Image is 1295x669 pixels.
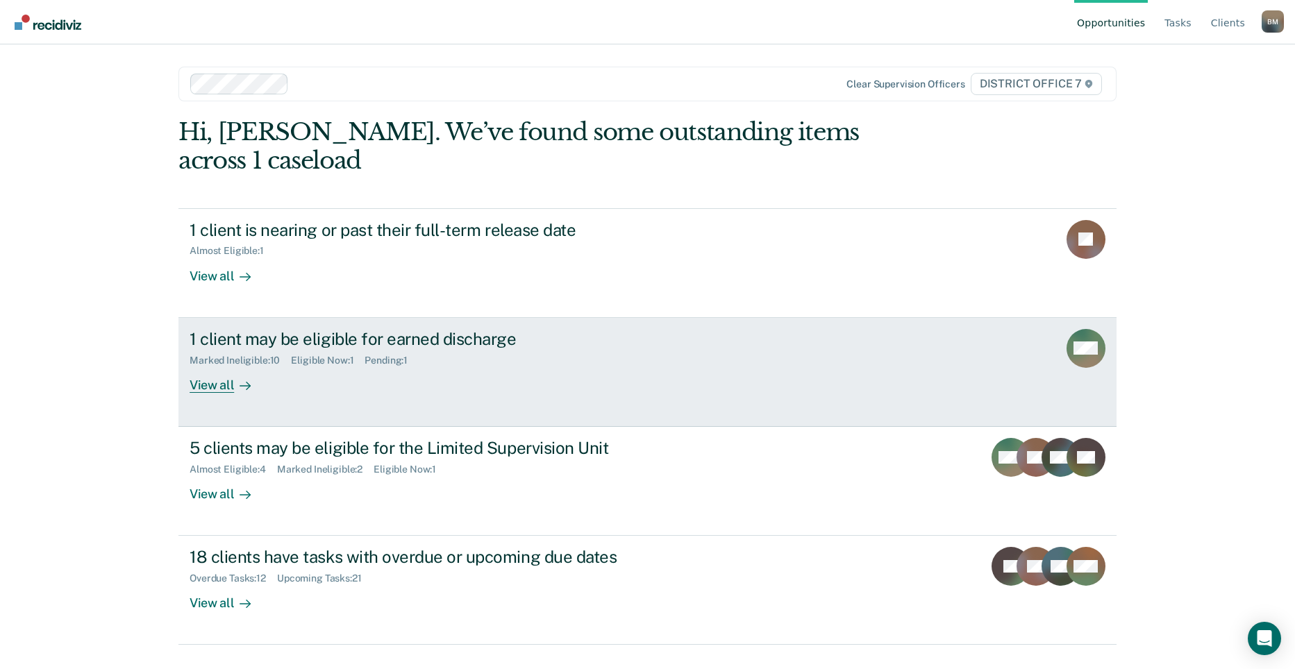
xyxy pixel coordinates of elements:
[374,464,447,475] div: Eligible Now : 1
[178,118,929,175] div: Hi, [PERSON_NAME]. We’ve found some outstanding items across 1 caseload
[190,475,267,502] div: View all
[190,366,267,393] div: View all
[291,355,365,366] div: Eligible Now : 1
[190,355,291,366] div: Marked Ineligible : 10
[190,257,267,284] div: View all
[277,573,373,584] div: Upcoming Tasks : 21
[365,355,419,366] div: Pending : 1
[190,573,277,584] div: Overdue Tasks : 12
[190,464,277,475] div: Almost Eligible : 4
[190,438,677,458] div: 5 clients may be eligible for the Limited Supervision Unit
[15,15,81,30] img: Recidiviz
[190,329,677,349] div: 1 client may be eligible for earned discharge
[190,245,275,257] div: Almost Eligible : 1
[1262,10,1284,33] button: Profile dropdown button
[178,536,1117,645] a: 18 clients have tasks with overdue or upcoming due datesOverdue Tasks:12Upcoming Tasks:21View all
[190,584,267,611] div: View all
[190,220,677,240] div: 1 client is nearing or past their full-term release date
[190,547,677,567] div: 18 clients have tasks with overdue or upcoming due dates
[1248,622,1281,655] div: Open Intercom Messenger
[1262,10,1284,33] div: B M
[971,73,1102,95] span: DISTRICT OFFICE 7
[846,78,964,90] div: Clear supervision officers
[178,208,1117,318] a: 1 client is nearing or past their full-term release dateAlmost Eligible:1View all
[178,318,1117,427] a: 1 client may be eligible for earned dischargeMarked Ineligible:10Eligible Now:1Pending:1View all
[277,464,374,475] div: Marked Ineligible : 2
[178,427,1117,536] a: 5 clients may be eligible for the Limited Supervision UnitAlmost Eligible:4Marked Ineligible:2Eli...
